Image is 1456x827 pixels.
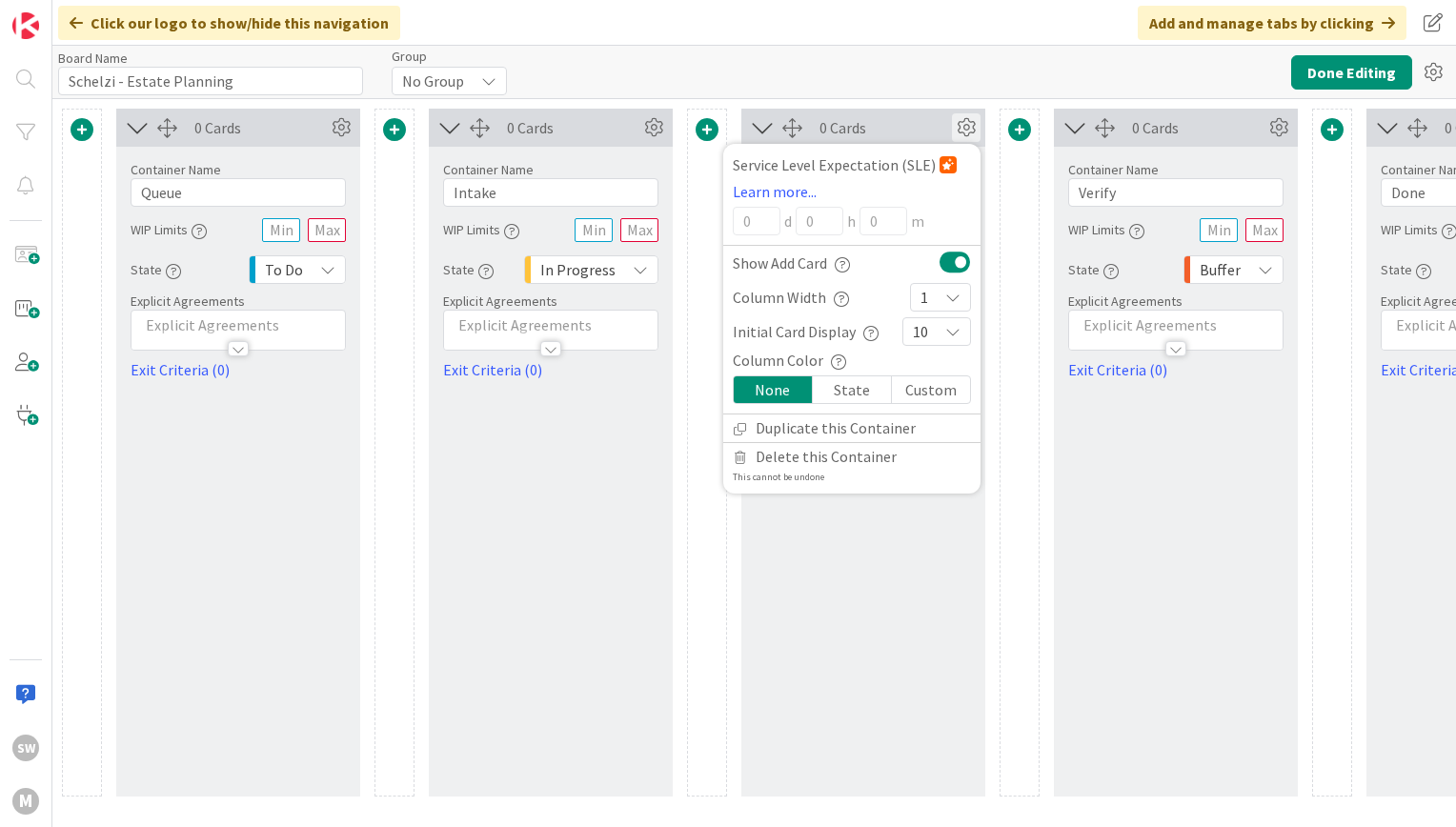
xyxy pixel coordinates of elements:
[1068,212,1144,247] div: WIP Limits
[733,153,971,176] div: Service Level Expectation (SLE)
[784,210,792,232] span: d
[892,376,970,403] div: Custom
[911,210,924,232] span: m
[58,6,400,40] div: Click our logo to show/hide this navigation
[1200,218,1238,242] input: Min
[308,218,346,242] input: Max
[12,788,39,815] div: M
[392,50,427,63] span: Group
[443,212,519,247] div: WIP Limits
[131,161,221,178] label: Container Name
[575,218,613,242] input: Min
[733,349,971,372] div: Column Color
[1068,292,1183,310] span: Explicit Agreements
[262,218,300,242] input: Min
[913,318,928,345] span: 10
[131,292,245,310] span: Explicit Agreements
[12,735,39,761] div: SW
[733,286,849,309] div: Column Width
[443,178,658,207] input: Add container name...
[443,358,658,381] a: Exit Criteria (0)
[1291,55,1412,90] button: Done Editing
[620,218,658,242] input: Max
[723,414,981,442] a: Duplicate this Container
[443,161,534,178] label: Container Name
[819,116,952,139] div: 0 Cards
[12,12,39,39] img: Visit kanbanzone.com
[1245,218,1284,242] input: Max
[813,376,892,403] div: State
[1138,6,1406,40] div: Add and manage tabs by clicking
[723,443,981,484] a: Delete this ContainerThis cannot be undone
[402,68,464,94] span: No Group
[194,116,327,139] div: 0 Cards
[920,284,928,311] span: 1
[1068,161,1159,178] label: Container Name
[58,50,128,67] label: Board Name
[443,252,494,287] div: State
[1068,178,1284,207] input: Add container name...
[265,256,303,283] span: To Do
[847,210,856,232] span: h
[733,180,817,203] a: Learn more...
[507,116,639,139] div: 0 Cards
[131,178,346,207] input: Add container name...
[131,358,346,381] a: Exit Criteria (0)
[734,376,813,403] div: None
[756,443,897,471] span: Delete this Container
[1132,116,1264,139] div: 0 Cards
[443,292,557,310] span: Explicit Agreements
[1068,252,1119,287] div: State
[733,471,824,484] div: This cannot be undone
[733,252,850,274] div: Show Add Card
[540,256,616,283] span: In Progress
[1381,252,1431,287] div: State
[1200,256,1241,283] span: Buffer
[131,212,207,247] div: WIP Limits
[1068,358,1284,381] a: Exit Criteria (0)
[733,320,879,343] div: Initial Card Display
[131,252,181,287] div: State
